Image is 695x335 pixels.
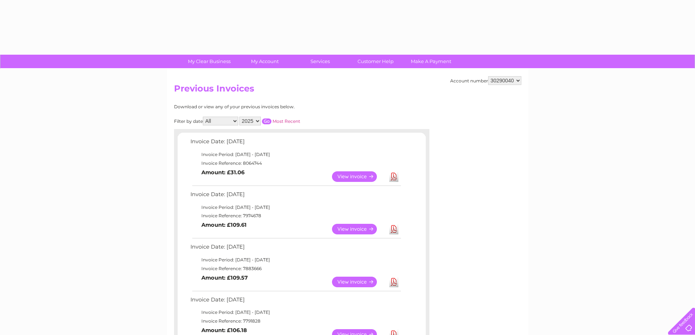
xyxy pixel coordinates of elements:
h2: Previous Invoices [174,83,521,97]
td: Invoice Date: [DATE] [189,190,402,203]
td: Invoice Period: [DATE] - [DATE] [189,256,402,264]
b: Amount: £31.06 [201,169,244,176]
a: View [332,224,386,234]
a: Make A Payment [401,55,461,68]
td: Invoice Period: [DATE] - [DATE] [189,308,402,317]
a: Most Recent [273,118,300,124]
a: View [332,277,386,287]
b: Amount: £109.57 [201,274,248,281]
a: Services [290,55,350,68]
td: Invoice Reference: 8064744 [189,159,402,168]
td: Invoice Date: [DATE] [189,295,402,308]
td: Invoice Reference: 7791828 [189,317,402,326]
a: Download [389,171,398,182]
a: Download [389,277,398,287]
td: Invoice Date: [DATE] [189,137,402,150]
a: My Account [235,55,295,68]
td: Invoice Reference: 7883666 [189,264,402,273]
a: Download [389,224,398,234]
td: Invoice Period: [DATE] - [DATE] [189,150,402,159]
b: Amount: £109.61 [201,222,247,228]
div: Filter by date [174,117,366,125]
a: View [332,171,386,182]
a: My Clear Business [179,55,239,68]
td: Invoice Period: [DATE] - [DATE] [189,203,402,212]
div: Download or view any of your previous invoices below. [174,104,366,109]
div: Account number [450,76,521,85]
a: Customer Help [345,55,406,68]
td: Invoice Reference: 7974678 [189,211,402,220]
b: Amount: £106.18 [201,327,247,334]
td: Invoice Date: [DATE] [189,242,402,256]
